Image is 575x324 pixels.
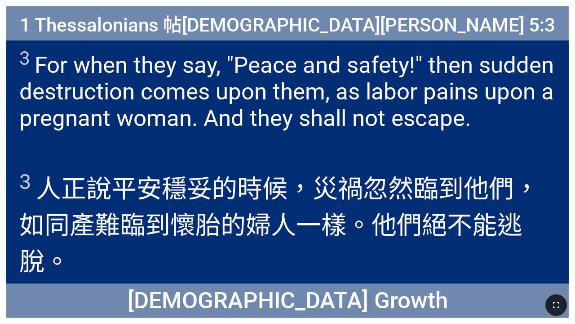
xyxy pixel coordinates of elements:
[19,211,522,277] wg5618: 產難
[19,174,540,277] wg3004: 平安
[19,47,30,69] sup: 3
[19,211,522,277] wg2192: 胎
[19,174,540,277] wg2186: 他們
[19,170,31,194] sup: 3
[19,174,540,277] wg3639: 忽然
[19,174,540,277] wg803: 的時候
[19,211,522,277] wg1064: 的婦人一樣。他們絕不
[19,211,522,277] wg5604: 臨到
[20,9,555,37] span: 1 Thessalonians 帖[DEMOGRAPHIC_DATA][PERSON_NAME] 5:3
[19,174,540,277] wg846: ，如同
[19,168,556,278] span: 人正說
[19,174,540,277] wg3752: ，災禍
[44,247,70,277] wg1628: 。
[19,47,556,131] span: For when they say, "Peace and safety!" then sudden destruction comes upon them, as labor pains up...
[19,174,540,277] wg1515: 穩妥
[19,174,540,277] wg160: 臨到
[19,211,522,277] wg1722: 懷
